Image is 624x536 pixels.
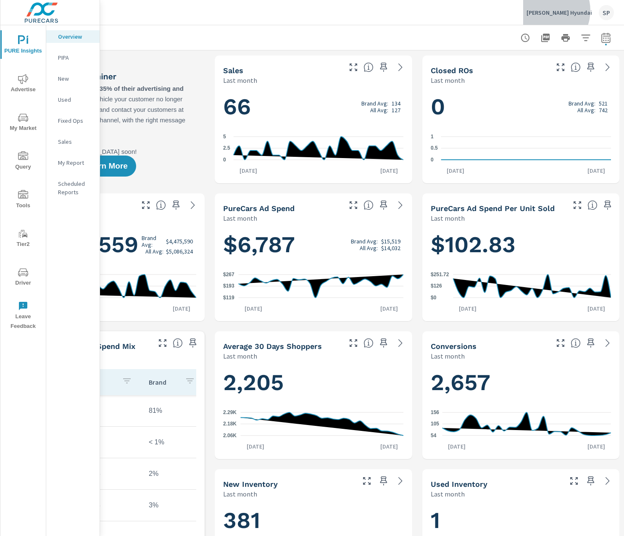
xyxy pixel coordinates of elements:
button: Learn More [76,156,136,177]
span: My Market [3,113,43,133]
div: Used [46,93,100,106]
text: 0.5 [431,145,438,151]
text: 2.29K [223,409,237,415]
td: < 1% [142,432,205,453]
button: Make Fullscreen [360,474,374,488]
td: — % [79,463,142,484]
div: My Report [46,156,100,169]
div: Fixed Ops [46,114,100,127]
p: Brand Avg: [569,100,595,107]
p: Last month [223,75,257,85]
p: 127 [392,107,400,114]
p: All Avg: [577,107,595,114]
div: Scheduled Reports [46,177,100,198]
div: Sales [46,135,100,148]
text: $267 [223,272,234,277]
p: 134 [392,100,400,107]
button: Make Fullscreen [567,474,581,488]
text: $193 [223,283,234,289]
span: Total sales revenue over the selected date range. [Source: This data is sourced from the dealer’s... [156,200,166,210]
h5: Closed ROs [431,66,473,75]
p: Used [58,95,93,104]
td: 2% [142,463,205,484]
p: [DATE] [374,442,404,451]
td: — % [79,495,142,516]
h1: $6,787 [223,230,403,259]
td: 3% [142,495,205,516]
p: 521 [599,100,608,107]
span: Save this to your personalized report [169,198,183,212]
button: Make Fullscreen [347,61,360,74]
span: A rolling 30 day total of daily Shoppers on the dealership website, averaged over the selected da... [363,338,374,348]
h5: PureCars Ad Spend [223,204,295,213]
span: This table looks at how you compare to the amount of budget you spend per channel as opposed to y... [173,338,183,348]
p: $14,032 [381,245,400,251]
p: 742 [599,107,608,114]
p: All Avg: [145,248,163,255]
button: Apply Filters [577,29,594,46]
a: See more details in report [601,474,614,488]
span: Number of vehicles sold by the dealership over the selected date range. [Source: This data is sou... [363,62,374,72]
a: See more details in report [186,198,200,212]
span: Number of Repair Orders Closed by the selected dealership group over the selected time range. [So... [571,62,581,72]
p: PIPA [58,53,93,62]
text: $251.72 [431,272,449,277]
button: Make Fullscreen [554,61,567,74]
text: 2.06K [223,433,237,438]
span: Learn More [84,162,127,170]
span: Average cost of advertising per each vehicle sold at the dealer over the selected date range. The... [587,200,598,210]
text: $126 [431,283,442,289]
span: Tier2 [3,229,43,249]
p: Brand Avg: [361,100,388,107]
p: You [86,378,115,386]
button: Make Fullscreen [347,198,360,212]
p: Fixed Ops [58,116,93,125]
span: Save this to your personalized report [377,198,390,212]
p: [DATE] [374,304,404,313]
p: All Avg: [370,107,388,114]
div: New [46,72,100,85]
button: Make Fullscreen [156,336,169,350]
p: [DATE] [241,442,270,451]
h1: $2,068,559 [16,230,196,259]
p: [DATE] [234,166,263,175]
span: Query [3,151,43,172]
div: Overview [46,30,100,43]
text: 0 [431,157,434,163]
text: $119 [223,295,234,301]
button: Make Fullscreen [571,198,584,212]
p: [DATE] [453,304,482,313]
a: See more details in report [601,61,614,74]
span: Total cost of media for all PureCars channels for the selected dealership group over the selected... [363,200,374,210]
p: All Avg: [360,245,378,251]
h5: PureCars Ad Spend Per Unit Sold [431,204,555,213]
p: Sales [58,137,93,146]
p: New [58,74,93,83]
p: [DATE] [442,442,471,451]
span: Tools [3,190,43,211]
h5: New Inventory [223,480,278,488]
h1: 381 [223,506,403,535]
p: [PERSON_NAME] Hyundai [527,9,592,16]
p: Last month [223,489,257,499]
text: 5 [223,134,226,140]
p: Brand Avg: [142,235,163,248]
text: 1 [431,134,434,140]
a: See more details in report [394,474,407,488]
span: The number of dealer-specified goals completed by a visitor. [Source: This data is provided by th... [571,338,581,348]
span: Save this to your personalized report [584,336,598,350]
h1: 0 [431,92,611,121]
p: Last month [431,75,465,85]
p: $4,475,590 [166,238,193,245]
p: Brand [149,378,178,386]
h5: Used Inventory [431,480,487,488]
p: [DATE] [582,442,611,451]
a: See more details in report [394,61,407,74]
h1: 2,205 [223,368,403,397]
p: [DATE] [582,166,611,175]
p: Brand Avg: [351,238,378,245]
h1: 2,657 [431,368,611,397]
p: Last month [223,351,257,361]
td: 85% [79,400,142,421]
p: [DATE] [374,166,404,175]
